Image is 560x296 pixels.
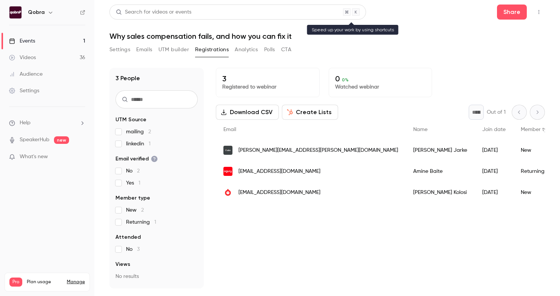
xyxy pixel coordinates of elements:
span: UTM Source [115,116,146,124]
span: Plan usage [27,279,62,285]
p: 0 [335,74,426,83]
div: Search for videos or events [116,8,191,16]
span: Member type [115,194,150,202]
div: [DATE] [475,182,513,203]
p: Registered to webinar [222,83,313,91]
div: [PERSON_NAME] Kolosi [406,182,475,203]
button: Emails [136,44,152,56]
span: New [126,206,144,214]
li: help-dropdown-opener [9,119,85,127]
button: Create Lists [282,105,338,120]
div: Events [9,37,35,45]
h6: Qobra [28,9,45,16]
span: Help [20,119,31,127]
div: Videos [9,54,36,61]
div: [DATE] [475,161,513,182]
img: fastly.com [223,188,232,197]
span: Join date [482,127,506,132]
button: Analytics [235,44,258,56]
button: Settings [109,44,130,56]
div: Audience [9,70,43,78]
div: Amine Baite [406,161,475,182]
button: Polls [264,44,275,56]
div: Settings [9,87,39,95]
img: ogury.co [223,167,232,176]
button: Share [497,5,527,20]
iframe: Noticeable Trigger [76,154,85,160]
span: [EMAIL_ADDRESS][DOMAIN_NAME] [238,189,320,197]
span: Member type [521,127,553,132]
p: Watched webinar [335,83,426,91]
h1: Why sales compensation fails, and how you can fix it [109,32,545,41]
h1: 3 People [115,74,140,83]
span: Referrer [115,288,137,295]
span: 0 % [342,77,349,82]
p: Out of 1 [487,108,506,116]
p: No results [115,273,198,280]
span: 2 [141,208,144,213]
button: Download CSV [216,105,279,120]
span: Attended [115,233,141,241]
button: CTA [281,44,291,56]
a: SpeakerHub [20,136,49,144]
span: Views [115,261,130,268]
span: 2 [137,168,140,174]
span: new [54,136,69,144]
span: Email verified [115,155,158,163]
span: [EMAIL_ADDRESS][DOMAIN_NAME] [238,168,320,175]
span: 3 [137,247,140,252]
a: Manage [67,279,85,285]
img: lzlabs.com [223,146,232,155]
span: linkedin [126,140,151,148]
span: 1 [149,141,151,146]
span: Returning [126,218,156,226]
span: No [126,167,140,175]
span: Email [223,127,236,132]
button: Registrations [195,44,229,56]
img: Qobra [9,6,22,18]
span: Yes [126,179,140,187]
p: 3 [222,74,313,83]
span: 1 [154,220,156,225]
div: [DATE] [475,140,513,161]
span: Name [413,127,428,132]
span: Pro [9,278,22,287]
span: mailing [126,128,151,136]
button: UTM builder [158,44,189,56]
div: [PERSON_NAME] Jarke [406,140,475,161]
span: What's new [20,153,48,161]
span: 1 [138,180,140,186]
span: 2 [148,129,151,134]
span: No [126,246,140,253]
span: [PERSON_NAME][EMAIL_ADDRESS][PERSON_NAME][DOMAIN_NAME] [238,146,398,154]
